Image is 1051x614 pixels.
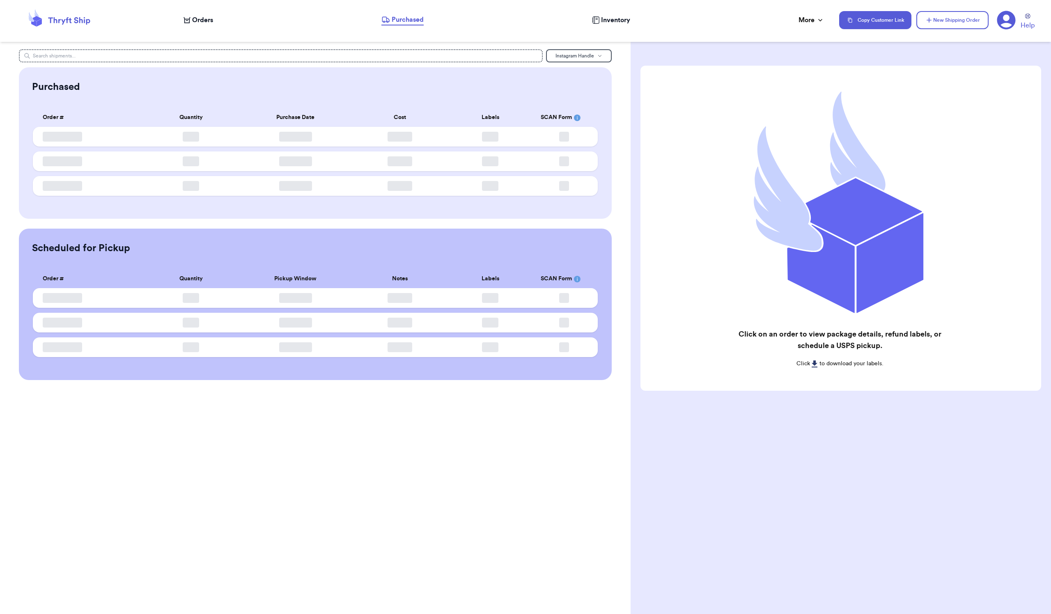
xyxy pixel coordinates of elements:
button: Copy Customer Link [839,11,911,29]
th: Notes [355,270,445,288]
span: Orders [192,15,213,25]
th: Quantity [146,108,236,127]
span: Help [1021,21,1035,30]
a: Help [1021,14,1035,30]
span: Instagram Handle [555,53,594,58]
th: Labels [445,270,535,288]
th: Order # [33,108,146,127]
div: More [799,15,824,25]
a: Purchased [381,15,424,25]
input: Search shipments... [19,49,543,62]
p: Click to download your labels. [724,360,956,368]
th: Purchase Date [236,108,355,127]
button: New Shipping Order [916,11,989,29]
th: Quantity [146,270,236,288]
th: Order # [33,270,146,288]
span: Inventory [601,15,630,25]
th: Labels [445,108,535,127]
h2: Purchased [32,80,80,94]
th: Cost [355,108,445,127]
th: Pickup Window [236,270,355,288]
div: SCAN Form [541,113,588,122]
h2: Scheduled for Pickup [32,242,130,255]
a: Orders [184,15,213,25]
a: Inventory [592,15,630,25]
h2: Click on an order to view package details, refund labels, or schedule a USPS pickup. [724,328,956,351]
button: Instagram Handle [546,49,612,62]
div: SCAN Form [541,275,588,283]
span: Purchased [392,15,424,25]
